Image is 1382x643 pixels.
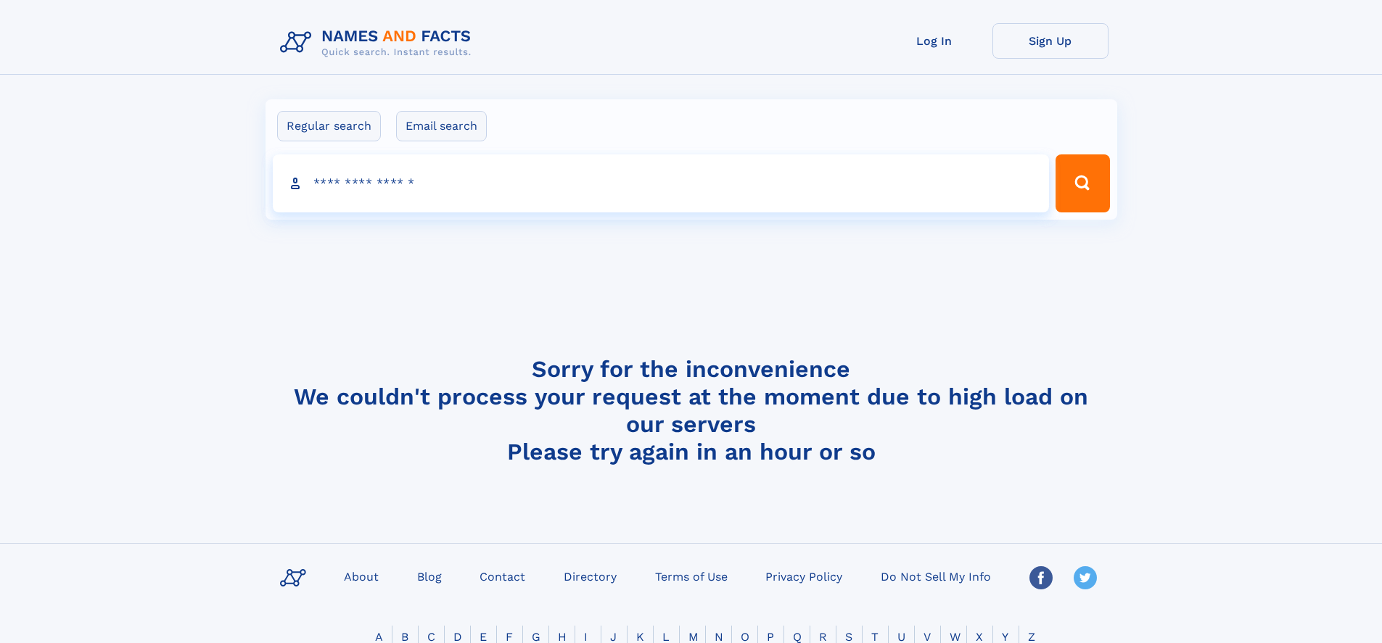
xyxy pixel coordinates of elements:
input: search input [273,154,1050,212]
label: Email search [396,111,487,141]
a: Do Not Sell My Info [875,565,997,586]
a: Blog [411,565,448,586]
img: Twitter [1074,566,1097,589]
a: Sign Up [992,23,1109,59]
label: Regular search [277,111,381,141]
img: Logo Names and Facts [274,23,483,62]
a: Privacy Policy [760,565,848,586]
a: Log In [876,23,992,59]
a: Directory [558,565,622,586]
button: Search Button [1056,154,1109,212]
a: About [338,565,384,586]
a: Terms of Use [649,565,733,586]
a: Contact [474,565,531,586]
h4: Sorry for the inconvenience We couldn't process your request at the moment due to high load on ou... [274,355,1109,465]
img: Facebook [1029,566,1053,589]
